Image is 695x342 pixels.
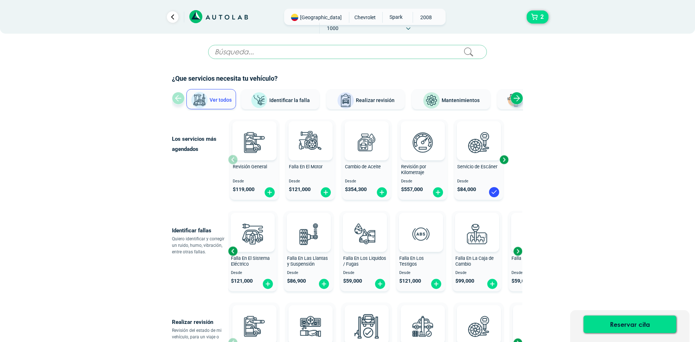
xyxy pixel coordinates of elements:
img: diagnostic_gota-de-sangre-v3.svg [349,218,380,250]
img: revision_por_kilometraje-v3.svg [407,126,438,158]
span: Falla En El Motor [289,164,323,169]
button: Revisión por Kilometraje Desde $557,000 [398,119,447,200]
a: Ir al paso anterior [167,11,178,23]
img: fi_plus-circle2.svg [486,278,498,290]
img: Mantenimientos [423,92,440,109]
span: Falla En Los Frenos [511,256,551,261]
span: Desde [343,271,386,275]
img: diagnostic_suspension-v3.svg [292,218,324,250]
img: AD0BCuuxAAAAAElFTkSuQmCC [298,214,320,236]
img: diagnostic_engine-v3.svg [294,126,326,158]
img: AD0BCuuxAAAAAElFTkSuQmCC [466,214,488,236]
div: Next slide [498,154,509,165]
img: peritaje-v3.svg [350,310,382,342]
img: Flag of COLOMBIA [291,14,298,21]
span: Identificar la falla [269,97,310,103]
img: diagnostic_disco-de-freno-v3.svg [517,218,549,250]
span: 2 [539,11,546,23]
span: Desde [231,271,274,275]
span: Falla En El Sistema Eléctrico [231,256,270,267]
span: $ 59,000 [343,278,362,284]
img: AD0BCuuxAAAAAElFTkSuQmCC [300,307,321,328]
img: AD0BCuuxAAAAAElFTkSuQmCC [356,123,378,144]
p: Identificar fallas [172,225,228,236]
span: $ 121,000 [399,278,421,284]
img: Realizar revisión [337,92,354,109]
span: 1000 [320,23,345,34]
span: Revisión General [233,164,267,169]
span: SPARK [383,12,408,22]
span: $ 121,000 [231,278,253,284]
img: diagnostic_diagnostic_abs-v3.svg [405,218,437,250]
img: fi_plus-circle2.svg [432,187,444,198]
button: Identificar la falla [241,89,319,109]
img: AD0BCuuxAAAAAElFTkSuQmCC [300,123,321,144]
span: Desde [345,179,388,184]
img: cambio_bateria-v3.svg [519,310,551,342]
img: diagnostic_caja-de-cambios-v3.svg [461,218,493,250]
button: Mantenimientos [412,89,490,109]
p: Realizar revisión [172,317,228,327]
input: Búsqueda... [208,45,487,59]
span: Desde [233,179,276,184]
p: Los servicios más agendados [172,134,228,154]
button: 2 [527,10,548,24]
span: Falla En Los Liquidos / Fugas [343,256,386,267]
img: revision_tecno_mecanica-v3.svg [407,310,438,342]
img: escaner-v3.svg [463,126,494,158]
img: AD0BCuuxAAAAAElFTkSuQmCC [412,307,434,328]
button: Falla En El Motor Desde $121,000 [286,119,335,200]
img: diagnostic_bombilla-v3.svg [236,218,268,250]
img: Identificar la falla [250,92,268,109]
span: Desde [401,179,444,184]
button: Realizar revisión [327,89,405,109]
button: Revisión General Desde $119,000 [230,119,279,200]
span: Ver todos [210,97,232,103]
img: revision_general-v3.svg [238,310,270,342]
span: Desde [399,271,442,275]
span: $ 557,000 [401,186,423,193]
span: Realizar revisión [356,97,395,103]
span: Cambio de Aceite [345,164,381,169]
img: AD0BCuuxAAAAAElFTkSuQmCC [468,123,490,144]
img: AD0BCuuxAAAAAElFTkSuQmCC [412,123,434,144]
p: Quiero identificar y corregir un ruido, humo, vibración, entre otras fallas. [172,236,228,255]
img: fi_plus-circle2.svg [264,187,275,198]
img: Latonería y Pintura [505,92,522,109]
span: CHEVROLET [352,12,378,23]
span: Mantenimientos [442,97,480,103]
img: AD0BCuuxAAAAAElFTkSuQmCC [244,307,265,328]
img: AD0BCuuxAAAAAElFTkSuQmCC [356,307,378,328]
img: fi_plus-circle2.svg [374,278,386,290]
h2: ¿Que servicios necesita tu vehículo? [172,74,523,83]
button: Falla En Los Liquidos / Fugas Desde $59,000 [340,211,389,291]
img: AD0BCuuxAAAAAElFTkSuQmCC [242,214,264,236]
span: Falla En La Caja de Cambio [455,256,494,267]
span: Desde [511,271,555,275]
span: Desde [287,271,330,275]
span: Falla En Las Llantas y Suspensión [287,256,328,267]
button: Falla En Los Testigos Desde $121,000 [396,211,445,291]
span: $ 119,000 [233,186,254,193]
img: AD0BCuuxAAAAAElFTkSuQmCC [522,214,544,236]
span: Desde [455,271,498,275]
img: escaner-v3.svg [463,310,494,342]
span: $ 99,000 [455,278,474,284]
span: $ 86,900 [287,278,306,284]
button: Falla En La Caja de Cambio Desde $99,000 [452,211,501,291]
span: $ 354,300 [345,186,367,193]
button: Servicio de Escáner Desde $84,000 [454,119,503,200]
img: fi_plus-circle2.svg [262,278,274,290]
img: blue-check.svg [488,186,500,198]
button: Falla En Los Frenos Desde $59,000 [509,211,557,291]
img: AD0BCuuxAAAAAElFTkSuQmCC [410,214,432,236]
img: cambio_de_aceite-v3.svg [350,126,382,158]
div: Next slide [510,92,523,105]
button: Falla En El Sistema Eléctrico Desde $121,000 [228,211,277,291]
span: Falla En Los Testigos [399,256,424,267]
button: Falla En Las Llantas y Suspensión Desde $86,900 [284,211,333,291]
img: fi_plus-circle2.svg [376,187,388,198]
img: fi_plus-circle2.svg [320,187,332,198]
button: Cambio de Aceite Desde $354,300 [342,119,391,200]
img: AD0BCuuxAAAAAElFTkSuQmCC [244,123,265,144]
